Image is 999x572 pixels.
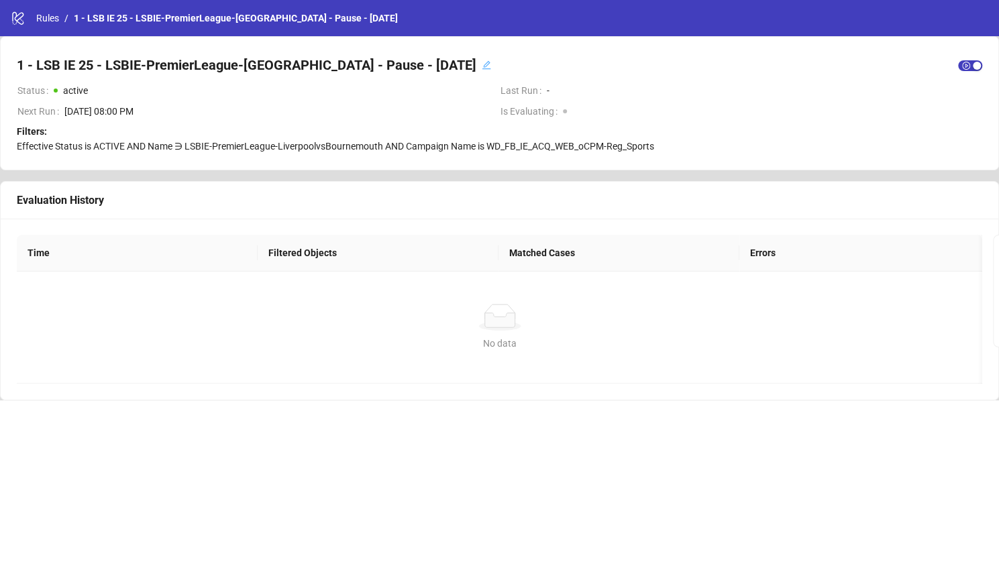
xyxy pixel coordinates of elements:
li: / [64,11,68,25]
th: Errors [739,235,982,272]
span: edit [482,60,491,70]
span: [DATE] 08:00 PM [64,104,489,119]
a: 1 - LSB IE 25 - LSBIE-PremierLeague-[GEOGRAPHIC_DATA] - Pause - [DATE] [71,11,401,25]
span: Is Evaluating [501,104,563,119]
span: Effective Status is ACTIVE AND Name ∋ LSBIE-PremierLeague-LiverpoolvsBournemouth AND Campaign Nam... [17,141,654,152]
div: Evaluation History [17,192,982,209]
div: No data [33,336,966,351]
div: 1 - LSB IE 25 - LSBIE-PremierLeague-[GEOGRAPHIC_DATA] - Pause - [DATE]edit [17,53,491,77]
th: Matched Cases [498,235,739,272]
span: Last Run [501,83,547,98]
span: Next Run [17,104,64,119]
a: Rules [34,11,62,25]
th: Filtered Objects [258,235,498,272]
span: Status [17,83,54,98]
h4: 1 - LSB IE 25 - LSBIE-PremierLeague-[GEOGRAPHIC_DATA] - Pause - [DATE] [17,56,476,74]
th: Time [17,235,258,272]
span: - [547,83,983,98]
strong: Filters: [17,126,47,137]
span: active [63,85,88,96]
